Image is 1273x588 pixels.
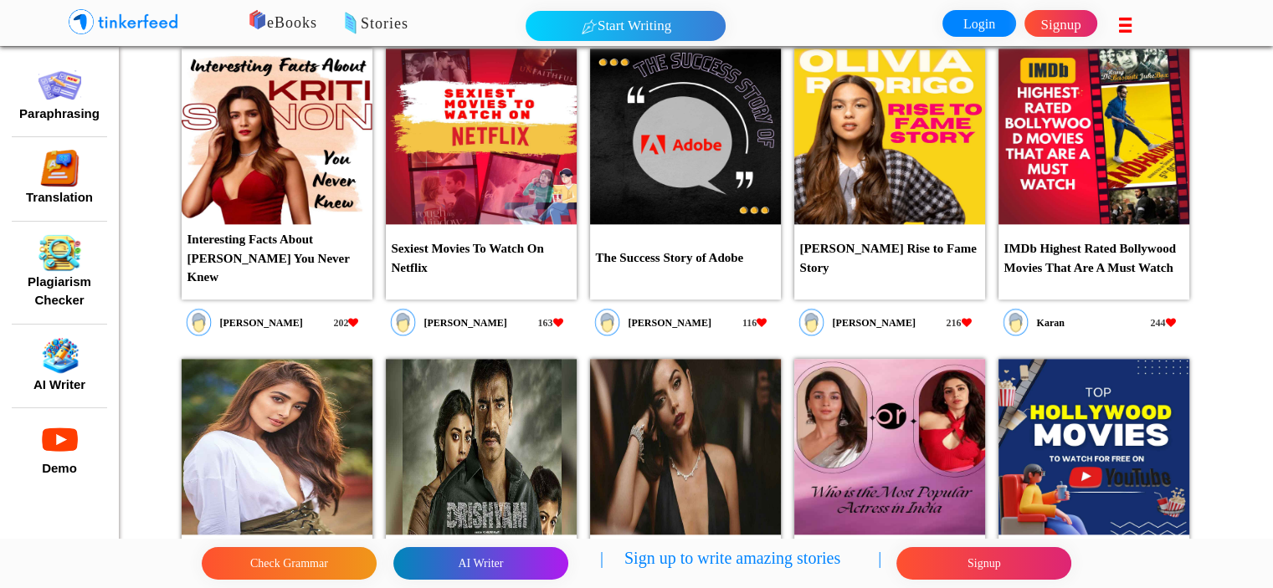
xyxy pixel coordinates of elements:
[386,442,577,585] a: Life Lessons To learn from the movie Drishyam
[600,545,881,581] p: | Sign up to write amazing stories |
[526,11,726,41] button: Start Writing
[794,49,985,224] img: 3004.png
[590,49,781,224] img: 3005.png
[386,234,577,282] p: Sexiest Movies To Watch On Netflix
[896,547,1071,580] button: Signup
[37,458,82,479] button: Demo
[28,375,90,396] button: AI Writer
[202,547,377,580] button: Check Grammar
[1029,308,1071,323] p: Karan
[38,337,81,375] img: 1.png
[14,104,105,125] button: Paraphrasing
[794,131,985,275] a: [PERSON_NAME] Rise to Fame Story
[620,308,718,323] p: [PERSON_NAME]
[590,359,781,534] img: 2999.png
[1137,315,1188,340] div: 244
[186,308,212,336] img: profile_icon.png
[590,243,781,273] p: The Success Story of Adobe
[386,359,577,534] img: 3000.png
[942,10,1015,37] a: Login
[38,66,81,104] img: paraphrase.png
[794,359,985,534] img: 2997.png
[594,308,620,336] img: profile_icon.png
[212,308,310,323] p: [PERSON_NAME]
[933,315,983,340] div: 216
[182,49,372,224] img: 3007.png
[794,234,985,282] p: [PERSON_NAME] Rise to Fame Story
[38,150,81,187] img: translate%20icon.png
[21,187,98,208] button: Translation
[998,131,1189,275] a: IMDb Highest Rated Bollywood Movies That Are A Must Watch
[729,315,779,340] div: 116
[182,224,372,291] p: Interesting Facts About [PERSON_NAME] You Never Knew
[38,234,81,272] img: 2.png
[182,131,372,294] a: Interesting Facts About [PERSON_NAME] You Never Knew
[525,315,575,340] div: 163
[386,131,577,275] a: Sexiest Movies To Watch On Netflix
[998,234,1189,282] p: IMDb Highest Rated Bollywood Movies That Are A Must Watch
[590,442,781,585] a: Everything You Need to Know About [PERSON_NAME]
[998,49,1189,224] img: 3003.png
[321,315,371,340] div: 202
[794,442,985,585] a: Top 10 Most Popular Actress in [GEOGRAPHIC_DATA]
[393,547,568,580] button: AI Writer
[590,131,781,257] a: The Success Story of Adobe
[798,308,824,336] img: profile_icon.png
[416,308,514,323] p: [PERSON_NAME]
[1003,308,1029,336] img: profile_icon.png
[182,359,372,534] img: 3001.png
[386,49,577,224] img: 3006.png
[824,308,922,323] p: [PERSON_NAME]
[292,13,852,36] p: Stories
[182,442,372,585] a: Life lessons to learn from [PERSON_NAME]
[390,308,416,336] img: profile_icon.png
[998,359,1189,534] img: 2995.png
[1024,10,1097,37] a: Signup
[998,442,1189,585] a: Top Hollywood Movies To Watch For Free on Youtube
[226,12,786,35] p: eBooks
